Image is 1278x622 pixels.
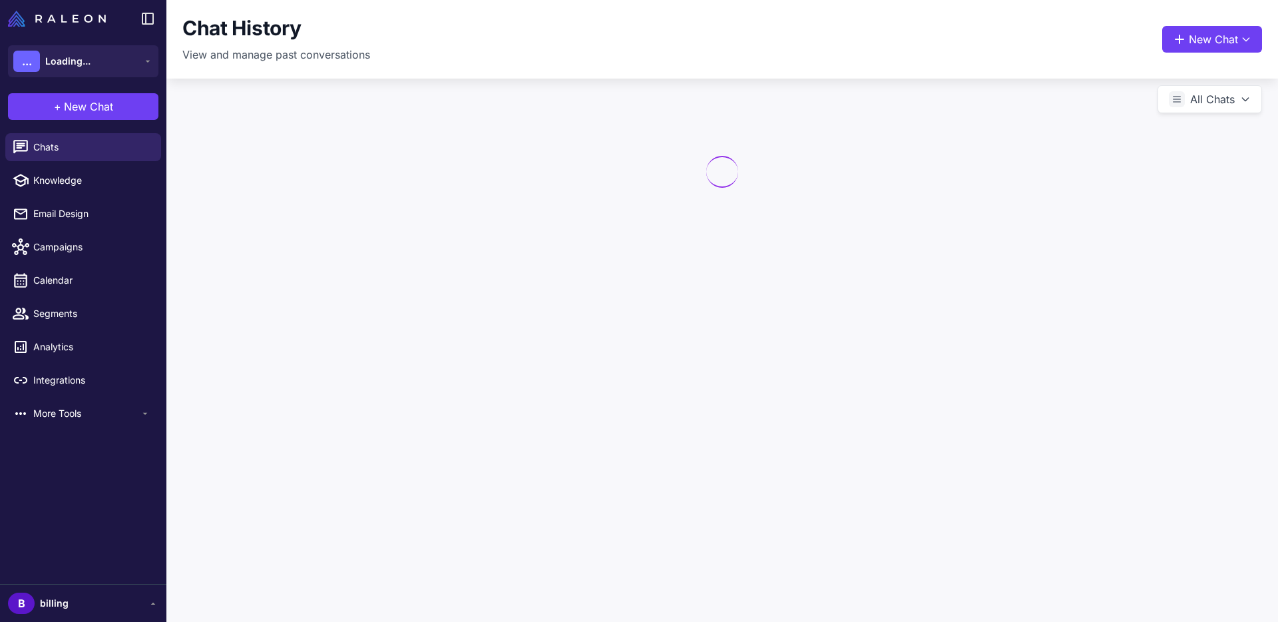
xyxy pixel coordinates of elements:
[33,173,150,188] span: Knowledge
[40,596,69,611] span: billing
[54,99,61,115] span: +
[8,11,106,27] img: Raleon Logo
[5,133,161,161] a: Chats
[64,99,113,115] span: New Chat
[33,140,150,155] span: Chats
[33,240,150,254] span: Campaigns
[33,306,150,321] span: Segments
[5,233,161,261] a: Campaigns
[33,273,150,288] span: Calendar
[8,11,111,27] a: Raleon Logo
[8,45,158,77] button: ...Loading...
[5,166,161,194] a: Knowledge
[1158,85,1262,113] button: All Chats
[5,333,161,361] a: Analytics
[33,340,150,354] span: Analytics
[5,366,161,394] a: Integrations
[33,206,150,221] span: Email Design
[5,266,161,294] a: Calendar
[182,47,370,63] p: View and manage past conversations
[8,93,158,120] button: +New Chat
[13,51,40,72] div: ...
[45,54,91,69] span: Loading...
[8,593,35,614] div: B
[182,16,301,41] h1: Chat History
[5,200,161,228] a: Email Design
[1162,26,1262,53] button: New Chat
[33,373,150,388] span: Integrations
[33,406,140,421] span: More Tools
[5,300,161,328] a: Segments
